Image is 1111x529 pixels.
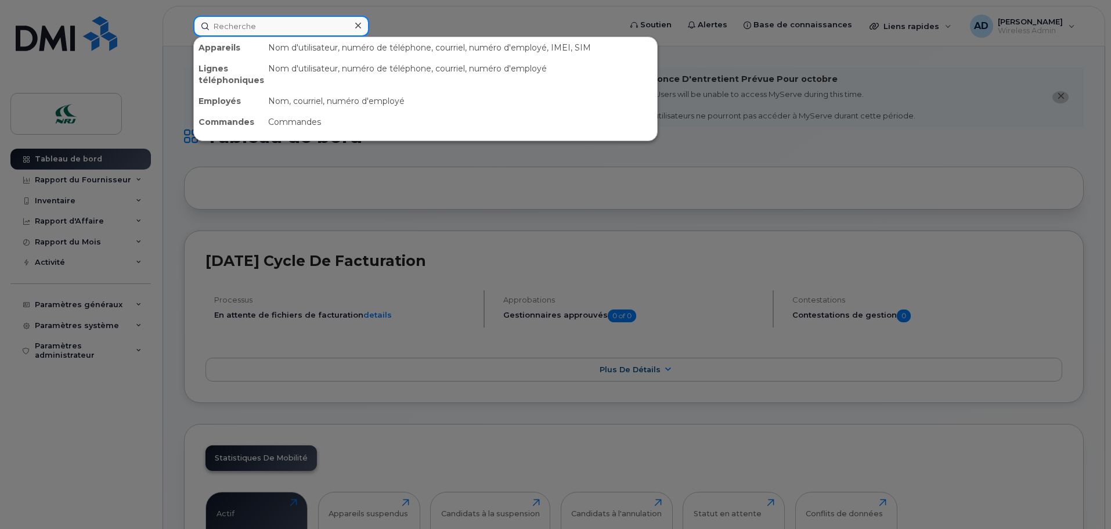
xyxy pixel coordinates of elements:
[194,37,264,58] div: Appareils
[264,111,657,132] div: Commandes
[264,91,657,111] div: Nom, courriel, numéro d'employé
[264,37,657,58] div: Nom d'utilisateur, numéro de téléphone, courriel, numéro d'employé, IMEI, SIM
[194,91,264,111] div: Employés
[194,58,264,91] div: Lignes téléphoniques
[194,111,264,132] div: Commandes
[264,58,657,91] div: Nom d'utilisateur, numéro de téléphone, courriel, numéro d'employé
